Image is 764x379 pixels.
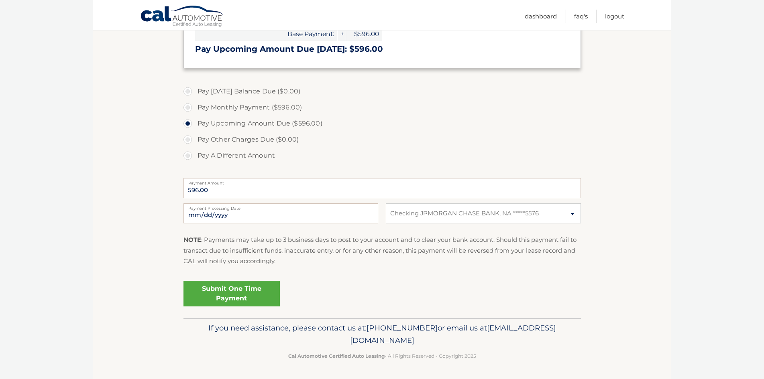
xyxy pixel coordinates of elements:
label: Payment Processing Date [183,203,378,210]
label: Pay A Different Amount [183,148,581,164]
span: [PHONE_NUMBER] [367,323,438,332]
p: - All Rights Reserved - Copyright 2025 [189,352,576,360]
strong: Cal Automotive Certified Auto Leasing [288,353,385,359]
strong: NOTE [183,236,201,243]
label: Pay Other Charges Due ($0.00) [183,132,581,148]
a: Dashboard [525,10,557,23]
label: Pay [DATE] Balance Due ($0.00) [183,83,581,99]
a: Logout [605,10,624,23]
a: Cal Automotive [140,5,224,28]
label: Payment Amount [183,178,581,184]
a: FAQ's [574,10,588,23]
label: Pay Monthly Payment ($596.00) [183,99,581,116]
h3: Pay Upcoming Amount Due [DATE]: $596.00 [195,44,569,54]
span: + [338,27,346,41]
input: Payment Amount [183,178,581,198]
input: Payment Date [183,203,378,223]
label: Pay Upcoming Amount Due ($596.00) [183,116,581,132]
p: : Payments may take up to 3 business days to post to your account and to clear your bank account.... [183,235,581,266]
span: $596.00 [346,27,382,41]
a: Submit One Time Payment [183,281,280,306]
span: Base Payment: [195,27,337,41]
p: If you need assistance, please contact us at: or email us at [189,322,576,347]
